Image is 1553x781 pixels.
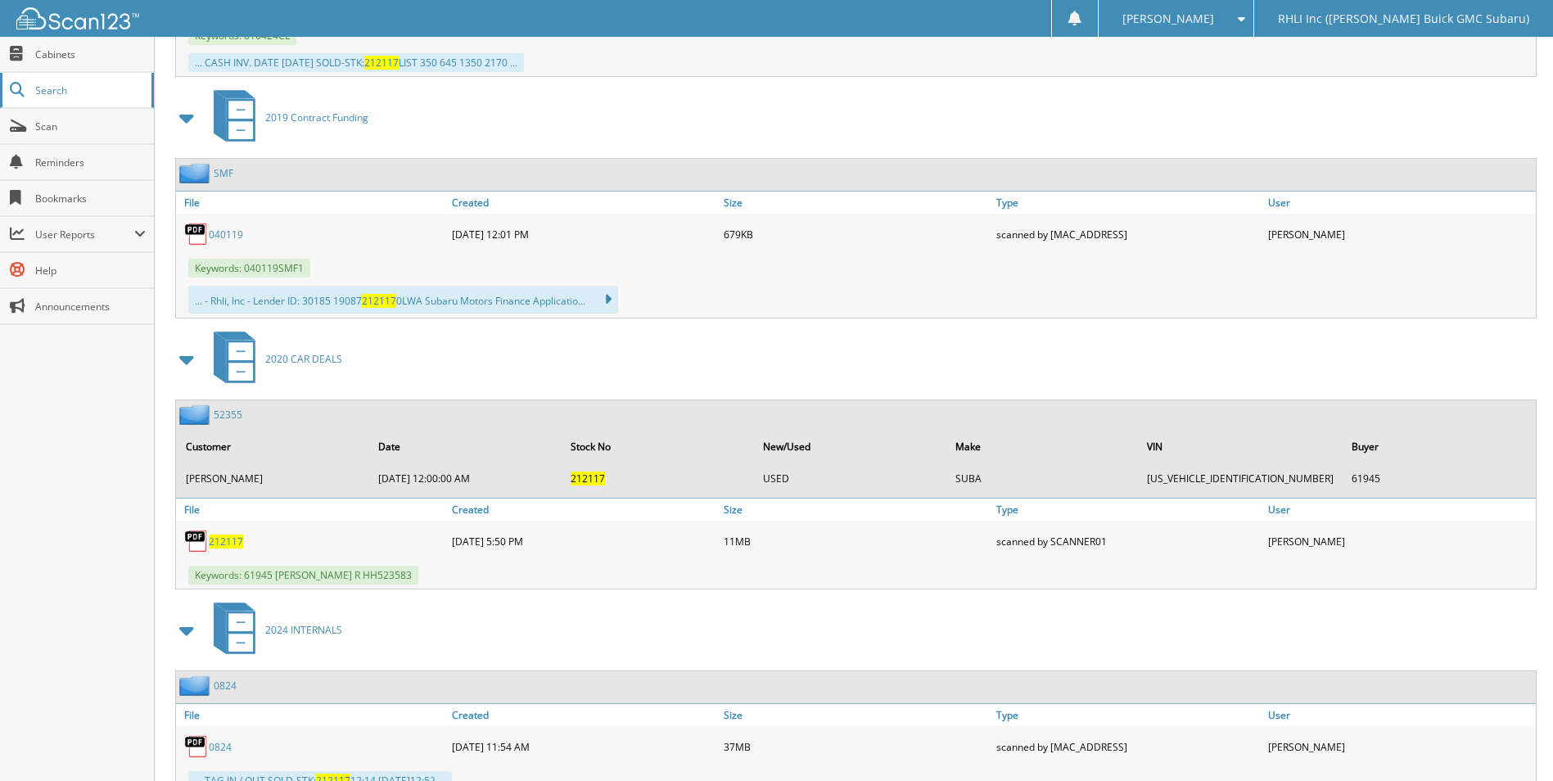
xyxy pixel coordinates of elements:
span: Search [35,84,143,97]
th: Date [370,430,561,463]
a: 212117 [209,535,243,549]
span: 212117 [362,294,396,308]
a: SMF [214,166,233,180]
a: User [1264,192,1536,214]
a: Created [448,192,720,214]
span: 2024 INTERNALS [265,623,342,637]
img: PDF.png [184,222,209,246]
a: Size [720,499,991,521]
a: File [176,499,448,521]
a: Size [720,704,991,726]
div: ... - Rhli, Inc - Lender ID: 30185 19087 0LWA Subaru Motors Finance Applicatio... [188,286,618,314]
img: PDF.png [184,529,209,553]
span: 212117 [364,56,399,70]
a: 040119 [209,228,243,242]
a: Created [448,499,720,521]
img: PDF.png [184,734,209,759]
span: Cabinets [35,47,146,61]
div: [DATE] 11:54 AM [448,730,720,763]
div: [PERSON_NAME] [1264,525,1536,558]
img: folder2.png [179,163,214,183]
a: User [1264,499,1536,521]
td: USED [755,465,946,492]
img: folder2.png [179,404,214,425]
div: scanned by [MAC_ADDRESS] [992,730,1264,763]
td: SUBA [947,465,1138,492]
span: Reminders [35,156,146,169]
th: New/Used [755,430,946,463]
img: scan123-logo-white.svg [16,7,139,29]
div: 37MB [720,730,991,763]
th: Customer [178,430,368,463]
span: 2019 Contract Funding [265,111,368,124]
a: File [176,704,448,726]
td: 61945 [1343,465,1534,492]
a: 2024 INTERNALS [204,598,342,662]
a: Type [992,704,1264,726]
span: 2020 CAR DEALS [265,352,342,366]
span: [PERSON_NAME] [1122,14,1214,24]
td: [PERSON_NAME] [178,465,368,492]
span: Help [35,264,146,278]
span: User Reports [35,228,134,242]
a: 2019 Contract Funding [204,85,368,150]
div: [PERSON_NAME] [1264,730,1536,763]
a: Created [448,704,720,726]
a: 0824 [209,740,232,754]
div: [PERSON_NAME] [1264,218,1536,251]
img: folder2.png [179,675,214,696]
div: 11MB [720,525,991,558]
th: Stock No [562,430,753,463]
span: Announcements [35,300,146,314]
iframe: Chat Widget [1471,702,1553,781]
div: scanned by [MAC_ADDRESS] [992,218,1264,251]
a: Type [992,192,1264,214]
a: 2020 CAR DEALS [204,327,342,391]
span: RHLI Inc ([PERSON_NAME] Buick GMC Subaru) [1278,14,1529,24]
th: Buyer [1343,430,1534,463]
th: Make [947,430,1138,463]
span: Keywords: 61945 [PERSON_NAME] R HH523583 [188,566,418,585]
span: Keywords: 040119SMF1 [188,259,310,278]
a: 52355 [214,408,242,422]
a: User [1264,704,1536,726]
div: [DATE] 5:50 PM [448,525,720,558]
a: Type [992,499,1264,521]
span: Bookmarks [35,192,146,205]
td: [US_VEHICLE_IDENTIFICATION_NUMBER] [1139,465,1342,492]
div: scanned by SCANNER01 [992,525,1264,558]
span: Scan [35,120,146,133]
a: File [176,192,448,214]
a: Size [720,192,991,214]
th: VIN [1139,430,1342,463]
div: [DATE] 12:01 PM [448,218,720,251]
div: 679KB [720,218,991,251]
td: [DATE] 12:00:00 AM [370,465,561,492]
a: 0824 [214,679,237,693]
div: ... CASH INV. DATE [DATE] SOLD-STK: LIST 350 645 1350 2170 ... [188,53,524,72]
span: 212117 [571,472,605,485]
